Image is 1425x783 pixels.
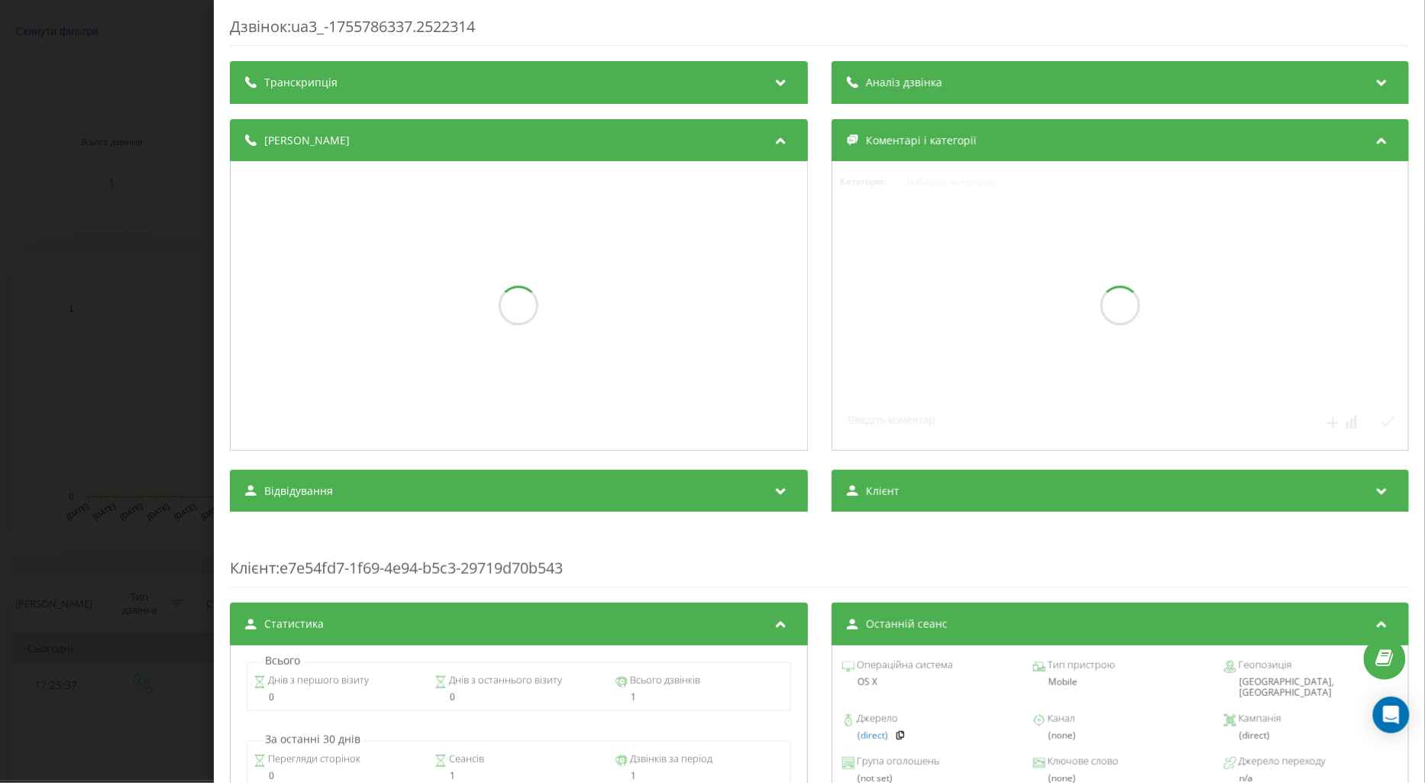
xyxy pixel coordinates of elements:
p: Всього [261,653,304,668]
span: [PERSON_NAME] [264,133,350,148]
span: Сеансів [447,752,484,767]
span: Останній сеанс [865,616,947,632]
span: Аналіз дзвінка [865,75,942,90]
span: Всього дзвінків [628,673,700,688]
span: Операційна система [854,658,952,673]
a: (direct) [857,730,887,741]
span: Коментарі і категорії [865,133,976,148]
span: Джерело переходу [1236,754,1326,769]
div: 0 [254,771,422,781]
div: [GEOGRAPHIC_DATA], [GEOGRAPHIC_DATA] [1224,677,1398,699]
span: Перегляди сторінок [266,752,360,767]
span: Джерело [854,711,897,726]
span: Відвідування [264,484,333,499]
span: Днів з останнього візиту [447,673,562,688]
div: Дзвінок : ua3_-1755786337.2522314 [230,16,1409,46]
div: 1 [616,771,784,781]
span: Тип пристрою [1045,658,1115,673]
span: Клієнт [865,484,899,499]
span: Дзвінків за період [628,752,712,767]
div: Mobile [1033,677,1207,688]
div: 1 [616,692,784,703]
div: 0 [435,692,603,703]
div: 0 [254,692,422,703]
div: 1 [435,771,603,781]
span: Група оголошень [854,754,939,769]
span: Транскрипція [264,75,338,90]
div: (direct) [1224,730,1398,741]
span: Ключове слово [1045,754,1119,769]
span: Кампанія [1236,711,1281,726]
div: Open Intercom Messenger [1373,697,1410,733]
div: OS X [842,677,1016,688]
span: Днів з першого візиту [266,673,369,688]
span: Клієнт [230,558,276,578]
span: Канал [1045,711,1075,726]
span: Статистика [264,616,324,632]
p: За останні 30 днів [261,732,364,747]
span: Геопозиція [1236,658,1292,673]
div: : e7e54fd7-1f69-4e94-b5c3-29719d70b543 [230,527,1409,587]
div: (none) [1033,730,1207,741]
